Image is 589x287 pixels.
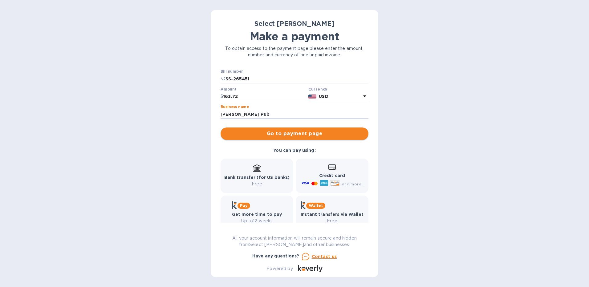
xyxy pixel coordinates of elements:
[309,203,323,208] b: Wallet
[223,92,306,101] input: 0.00
[254,20,335,27] b: Select [PERSON_NAME]
[225,74,368,83] input: Enter bill number
[308,87,327,91] b: Currency
[308,95,317,99] img: USD
[224,181,290,187] p: Free
[273,148,315,153] b: You can pay using:
[221,70,243,74] label: Bill number
[240,203,248,208] b: Pay
[221,76,225,82] p: №
[301,212,364,217] b: Instant transfers via Wallet
[252,253,299,258] b: Have any questions?
[221,105,249,109] label: Business name
[224,175,290,180] b: Bank transfer (for US banks)
[221,45,368,58] p: To obtain access to the payment page please enter the amount, number and currency of one unpaid i...
[221,87,236,91] label: Amount
[221,235,368,248] p: All your account information will remain secure and hidden from Select [PERSON_NAME] and other bu...
[221,110,368,119] input: Enter business name
[232,212,282,217] b: Get more time to pay
[225,130,364,137] span: Go to payment page
[342,182,364,186] span: and more...
[221,93,223,100] p: $
[312,254,337,259] u: Contact us
[266,265,293,272] p: Powered by
[319,173,345,178] b: Credit card
[221,30,368,43] h1: Make a payment
[301,218,364,224] p: Free
[221,127,368,140] button: Go to payment page
[319,94,328,99] b: USD
[232,218,282,224] p: Up to 12 weeks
